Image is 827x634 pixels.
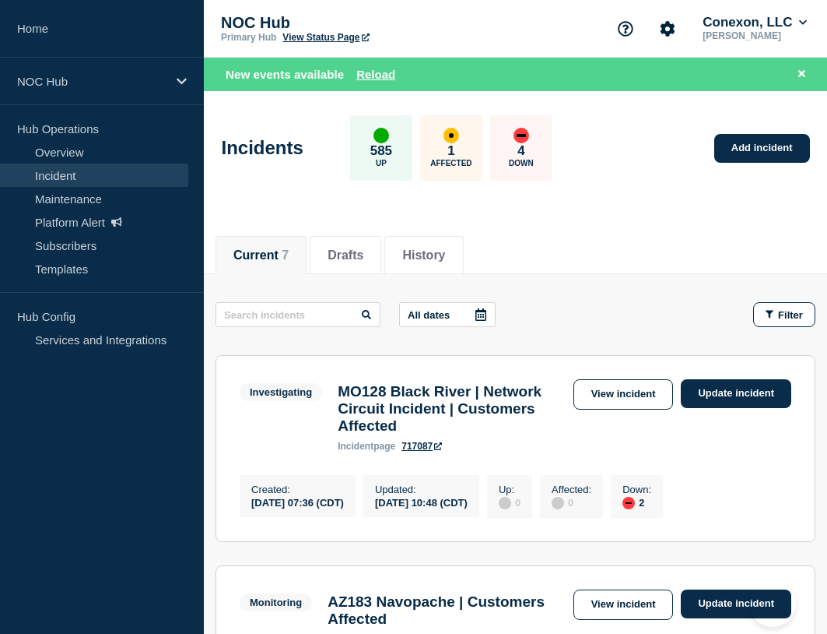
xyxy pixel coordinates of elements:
[373,128,389,143] div: up
[430,159,471,167] p: Affected
[375,484,468,495] p: Updated :
[749,580,796,627] iframe: Help Scout Beacon - Open
[681,379,791,408] a: Update incident
[778,309,803,321] span: Filter
[499,484,520,495] p: Up :
[447,143,454,159] p: 1
[282,32,369,43] a: View Status Page
[622,497,635,509] div: down
[401,441,442,452] a: 717087
[328,248,363,262] button: Drafts
[338,441,373,452] span: incident
[552,484,591,495] p: Affected :
[251,484,344,495] p: Created :
[509,159,534,167] p: Down
[240,593,312,611] span: Monitoring
[221,32,276,43] p: Primary Hub
[681,590,791,618] a: Update incident
[356,68,395,81] button: Reload
[622,484,651,495] p: Down :
[338,383,565,435] h3: MO128 Black River | Network Circuit Incident | Customers Affected
[573,379,674,410] a: View incident
[376,159,387,167] p: Up
[251,495,344,509] div: [DATE] 07:36 (CDT)
[499,497,511,509] div: disabled
[443,128,459,143] div: affected
[399,302,496,327] button: All dates
[499,495,520,509] div: 0
[222,137,303,159] h1: Incidents
[233,248,289,262] button: Current 7
[517,143,524,159] p: 4
[402,248,445,262] button: History
[370,143,392,159] p: 585
[513,128,529,143] div: down
[338,441,395,452] p: page
[552,497,564,509] div: disabled
[573,590,674,620] a: View incident
[226,68,344,81] span: New events available
[753,302,815,327] button: Filter
[699,30,810,41] p: [PERSON_NAME]
[714,134,810,163] a: Add incident
[699,15,810,30] button: Conexon, LLC
[17,75,166,88] p: NOC Hub
[609,12,642,45] button: Support
[622,495,651,509] div: 2
[221,14,532,32] p: NOC Hub
[375,495,468,509] div: [DATE] 10:48 (CDT)
[240,383,322,401] span: Investigating
[651,12,684,45] button: Account settings
[552,495,591,509] div: 0
[408,309,450,321] p: All dates
[328,593,565,628] h3: AZ183 Navopache | Customers Affected
[216,302,380,327] input: Search incidents
[282,248,289,262] span: 7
